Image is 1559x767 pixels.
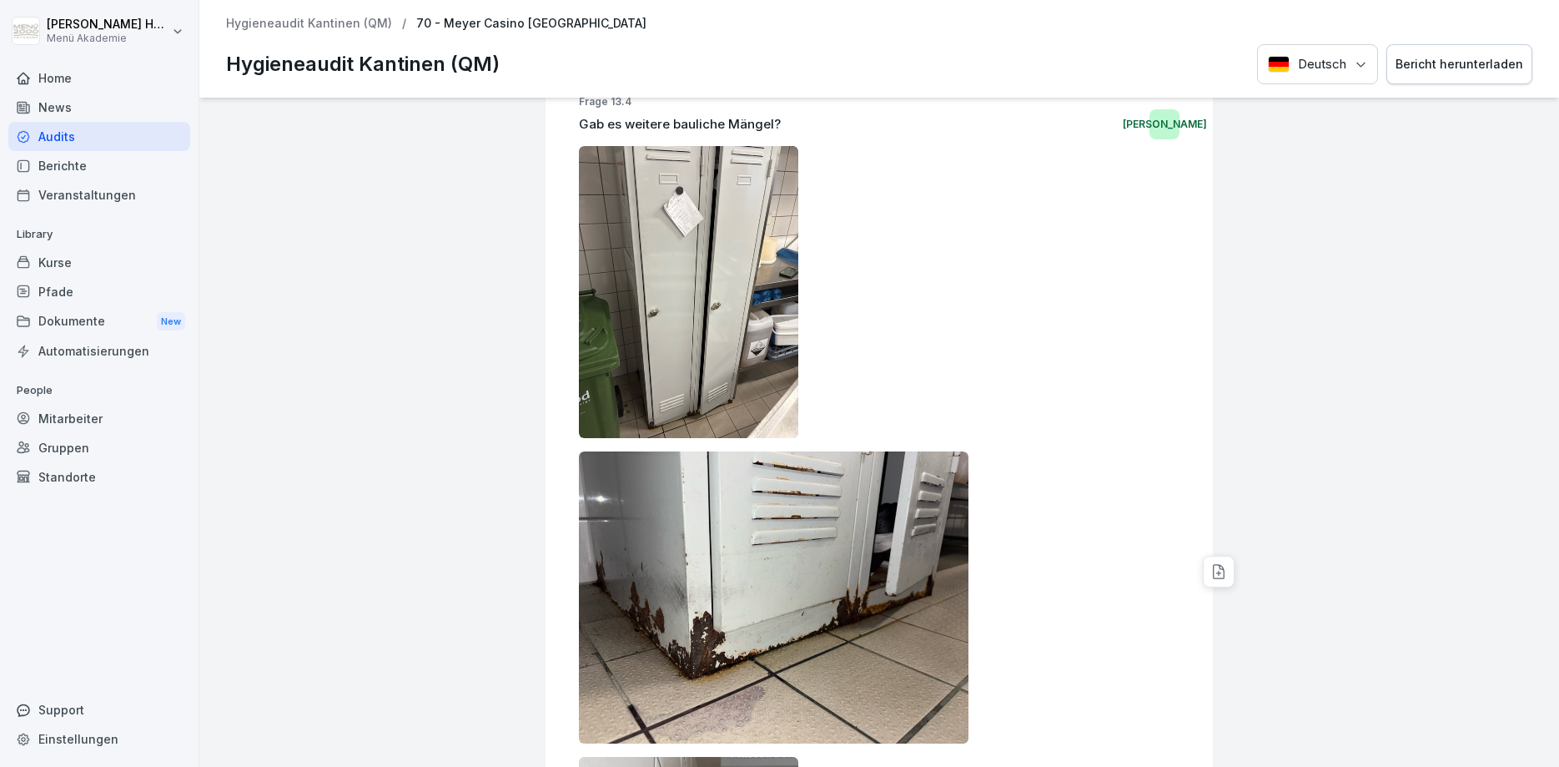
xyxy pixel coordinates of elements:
p: Library [8,221,190,248]
a: Gruppen [8,433,190,462]
p: [PERSON_NAME] Hemken [47,18,168,32]
button: Language [1257,44,1378,85]
p: 70 - Meyer Casino [GEOGRAPHIC_DATA] [416,17,646,31]
div: [PERSON_NAME] [1149,109,1179,139]
a: DokumenteNew [8,306,190,337]
div: Bericht herunterladen [1396,55,1523,73]
a: Hygieneaudit Kantinen (QM) [226,17,392,31]
a: Audits [8,122,190,151]
img: m12yagpbmw3g21cmlpstrs2x.png [579,452,968,744]
img: Deutsch [1268,56,1290,73]
a: Home [8,63,190,93]
p: Menü Akademie [47,33,168,44]
img: aolklyw4zgj02q3lyq116npw.png [579,146,798,438]
p: Hygieneaudit Kantinen (QM) [226,49,500,79]
p: People [8,377,190,404]
p: Gab es weitere bauliche Mängel? [579,115,781,134]
a: Automatisierungen [8,336,190,366]
a: News [8,93,190,122]
a: Einstellungen [8,724,190,754]
a: Berichte [8,151,190,180]
p: Frage 13.4 [579,94,1179,109]
button: Bericht herunterladen [1386,44,1532,85]
p: / [402,17,406,31]
a: Kurse [8,248,190,277]
a: Veranstaltungen [8,180,190,209]
div: Dokumente [8,306,190,337]
p: Deutsch [1298,55,1346,74]
a: Pfade [8,277,190,306]
a: Standorte [8,462,190,492]
div: Support [8,695,190,724]
div: New [157,312,185,331]
a: Mitarbeiter [8,404,190,433]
